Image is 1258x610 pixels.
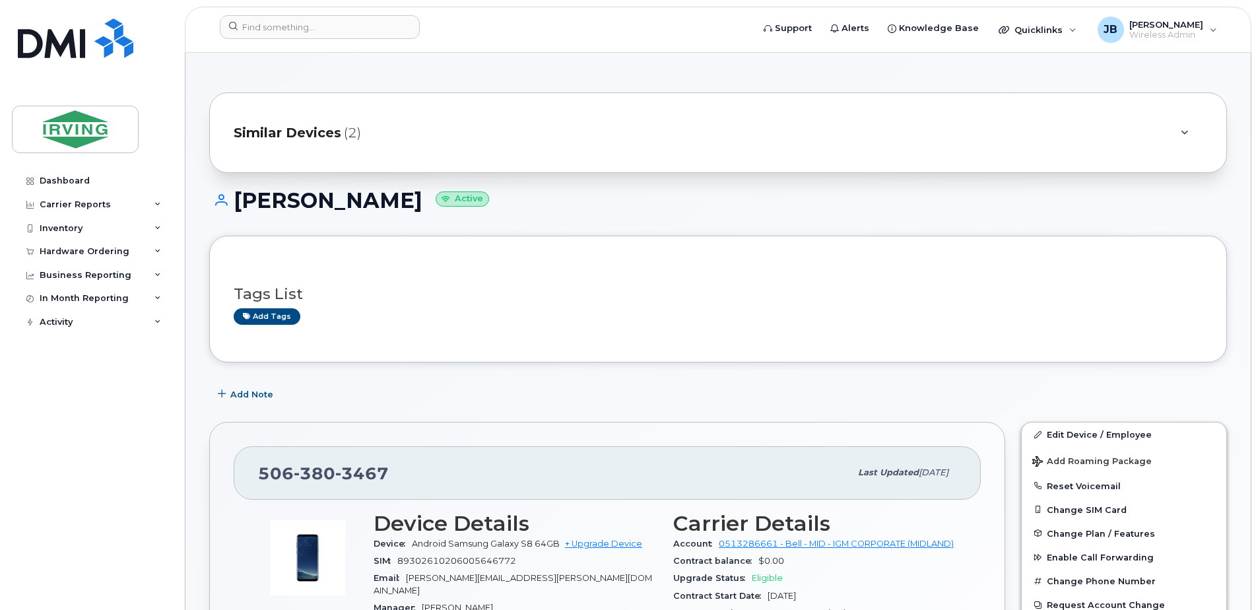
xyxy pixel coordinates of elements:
span: Account [673,539,719,549]
a: + Upgrade Device [565,539,642,549]
span: 506 [258,463,389,483]
span: Add Roaming Package [1032,456,1152,469]
small: Active [436,191,489,207]
a: 0513286661 - Bell - MID - IGM CORPORATE (MIDLAND) [719,539,954,549]
span: Upgrade Status [673,573,752,583]
button: Reset Voicemail [1022,474,1226,498]
span: (2) [344,123,361,143]
button: Change Plan / Features [1022,522,1226,545]
span: Last updated [858,467,919,477]
span: [DATE] [768,591,796,601]
span: Contract balance [673,556,758,566]
span: Email [374,573,406,583]
span: [DATE] [919,467,948,477]
span: 380 [294,463,335,483]
span: Android Samsung Galaxy S8 64GB [412,539,560,549]
button: Change SIM Card [1022,498,1226,522]
a: Add tags [234,308,300,325]
img: image20231002-3703462-14z1eb8.jpeg [268,518,347,597]
span: Similar Devices [234,123,341,143]
h3: Carrier Details [673,512,957,535]
span: Add Note [230,388,273,401]
button: Enable Call Forwarding [1022,545,1226,569]
span: SIM [374,556,397,566]
span: Change Plan / Features [1047,528,1155,538]
h3: Device Details [374,512,657,535]
span: $0.00 [758,556,784,566]
h3: Tags List [234,286,1203,302]
button: Change Phone Number [1022,569,1226,593]
span: Eligible [752,573,783,583]
span: Enable Call Forwarding [1047,553,1154,562]
button: Add Roaming Package [1022,447,1226,474]
a: Edit Device / Employee [1022,423,1226,446]
span: 3467 [335,463,389,483]
span: [PERSON_NAME][EMAIL_ADDRESS][PERSON_NAME][DOMAIN_NAME] [374,573,652,595]
span: Contract Start Date [673,591,768,601]
span: Device [374,539,412,549]
h1: [PERSON_NAME] [209,189,1227,212]
button: Add Note [209,382,284,406]
span: 89302610206005646772 [397,556,516,566]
